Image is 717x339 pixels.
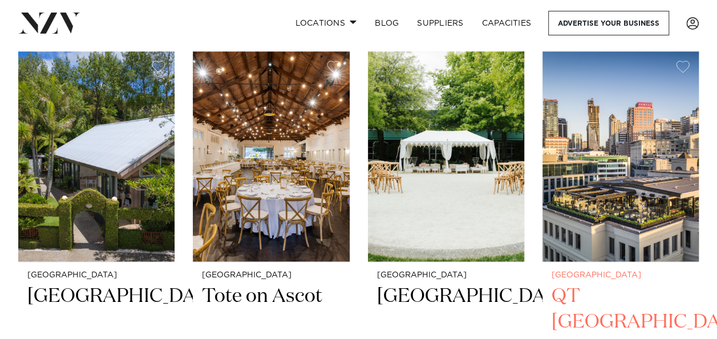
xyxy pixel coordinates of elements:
small: [GEOGRAPHIC_DATA] [552,271,690,280]
a: BLOG [366,11,408,35]
a: Capacities [473,11,541,35]
img: nzv-logo.png [18,13,80,33]
img: Tote on Ascot event space [193,51,349,261]
a: Advertise your business [548,11,669,35]
a: Locations [286,11,366,35]
a: SUPPLIERS [408,11,472,35]
small: [GEOGRAPHIC_DATA] [27,271,165,280]
small: [GEOGRAPHIC_DATA] [377,271,515,280]
small: [GEOGRAPHIC_DATA] [202,271,340,280]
